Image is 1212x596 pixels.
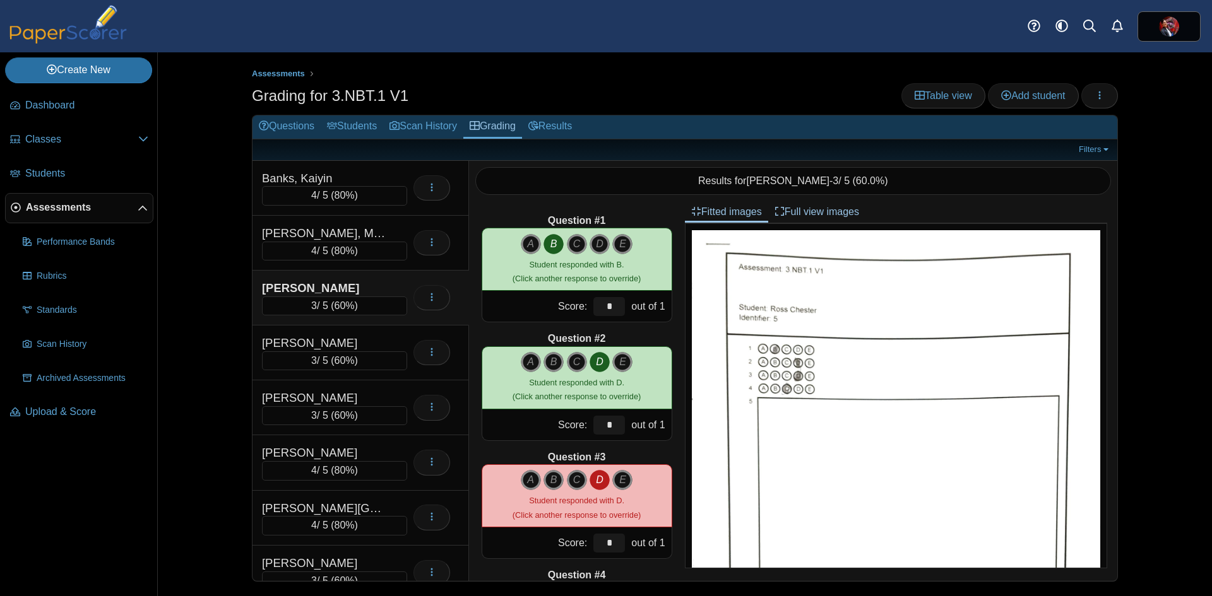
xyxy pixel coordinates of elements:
[262,500,388,517] div: [PERSON_NAME][GEOGRAPHIC_DATA]
[5,397,153,428] a: Upload & Score
[37,236,148,248] span: Performance Bands
[628,291,671,322] div: out of 1
[262,186,407,205] div: / 5 ( )
[628,527,671,558] div: out of 1
[768,201,865,223] a: Full view images
[262,242,407,260] div: / 5 ( )
[567,470,587,490] i: C
[833,175,838,186] span: 3
[383,115,463,139] a: Scan History
[1159,16,1179,37] img: ps.yyrSfKExD6VWH9yo
[513,260,641,283] small: (Click another response to override)
[463,115,522,139] a: Grading
[1076,143,1114,156] a: Filters
[262,296,407,315] div: / 5 ( )
[18,329,153,359] a: Scan History
[252,69,305,78] span: Assessments
[482,291,591,322] div: Score:
[5,125,153,155] a: Classes
[915,90,972,101] span: Table view
[311,190,317,201] span: 4
[529,496,624,505] span: Student responded with D.
[685,201,768,223] a: Fitted images
[335,465,355,476] span: 80%
[26,201,138,214] span: Assessments
[988,83,1078,108] a: Add student
[37,270,148,283] span: Rubrics
[311,300,317,311] span: 3
[311,465,317,476] span: 4
[335,410,355,421] span: 60%
[252,85,408,107] h1: Grading for 3.NBT.1 V1
[262,555,388,571] div: [PERSON_NAME]
[321,115,383,139] a: Students
[262,406,407,425] div: / 5 ( )
[262,170,388,187] div: Banks, Kaiyin
[521,352,541,372] i: A
[25,132,138,146] span: Classes
[335,300,355,311] span: 60%
[590,352,610,372] i: D
[1001,90,1065,101] span: Add student
[335,575,355,586] span: 60%
[25,405,148,419] span: Upload & Score
[1159,16,1179,37] span: Greg Mullen
[5,57,152,83] a: Create New
[567,352,587,372] i: C
[262,280,388,296] div: [PERSON_NAME]
[37,338,148,351] span: Scan History
[901,83,985,108] a: Table view
[590,470,610,490] i: D
[249,66,308,82] a: Assessments
[252,115,321,139] a: Questions
[529,378,624,387] span: Student responded with D.
[335,190,355,201] span: 80%
[521,470,541,490] i: A
[18,227,153,257] a: Performance Bands
[530,260,624,269] span: Student responded with B.
[335,355,355,366] span: 60%
[262,571,407,590] div: / 5 ( )
[262,351,407,370] div: / 5 ( )
[548,568,606,582] b: Question #4
[1103,13,1131,40] a: Alerts
[544,234,564,254] i: B
[5,91,153,121] a: Dashboard
[5,35,131,45] a: PaperScorer
[262,390,388,406] div: [PERSON_NAME]
[18,295,153,325] a: Standards
[482,527,591,558] div: Score:
[1138,11,1201,42] a: ps.yyrSfKExD6VWH9yo
[567,234,587,254] i: C
[521,234,541,254] i: A
[548,450,606,464] b: Question #3
[548,214,606,228] b: Question #1
[548,332,606,346] b: Question #2
[5,5,131,44] img: PaperScorer
[612,352,633,372] i: E
[37,372,148,385] span: Archived Assessments
[628,409,671,440] div: out of 1
[513,496,641,519] small: (Click another response to override)
[262,335,388,351] div: [PERSON_NAME]
[5,159,153,189] a: Students
[856,175,884,186] span: 60.0%
[746,175,829,186] span: [PERSON_NAME]
[612,470,633,490] i: E
[5,193,153,223] a: Assessments
[311,410,317,421] span: 3
[18,363,153,394] a: Archived Assessments
[311,355,317,366] span: 3
[262,461,407,480] div: / 5 ( )
[262,516,407,535] div: / 5 ( )
[262,445,388,461] div: [PERSON_NAME]
[482,409,591,440] div: Score:
[513,378,641,401] small: (Click another response to override)
[335,520,355,530] span: 80%
[590,234,610,254] i: D
[475,167,1112,195] div: Results for - / 5 ( )
[544,470,564,490] i: B
[311,245,317,256] span: 4
[25,167,148,180] span: Students
[18,261,153,291] a: Rubrics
